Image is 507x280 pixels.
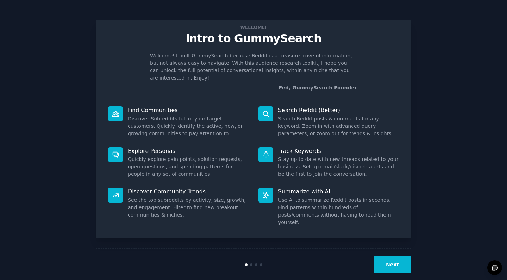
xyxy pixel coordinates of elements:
[278,106,399,114] p: Search Reddit (Better)
[239,24,268,31] span: Welcome!
[128,147,249,155] p: Explore Personas
[128,156,249,178] dd: Quickly explore pain points, solution requests, open questions, and spending patterns for people ...
[128,115,249,137] dd: Discover Subreddits full of your target customers. Quickly identify the active, new, or growing c...
[128,188,249,195] p: Discover Community Trends
[277,84,357,92] div: -
[128,106,249,114] p: Find Communities
[278,197,399,226] dd: Use AI to summarize Reddit posts in seconds. Find patterns within hundreds of posts/comments with...
[374,256,411,273] button: Next
[278,156,399,178] dd: Stay up to date with new threads related to your business. Set up email/slack/discord alerts and ...
[103,32,404,45] p: Intro to GummySearch
[278,115,399,137] dd: Search Reddit posts & comments for any keyword. Zoom in with advanced query parameters, or zoom o...
[150,52,357,82] p: Welcome! I built GummySearch because Reddit is a treasure trove of information, but not always ea...
[128,197,249,219] dd: See the top subreddits by activity, size, growth, and engagement. Filter to find new breakout com...
[278,147,399,155] p: Track Keywords
[278,188,399,195] p: Summarize with AI
[278,85,357,91] a: Fed, GummySearch Founder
